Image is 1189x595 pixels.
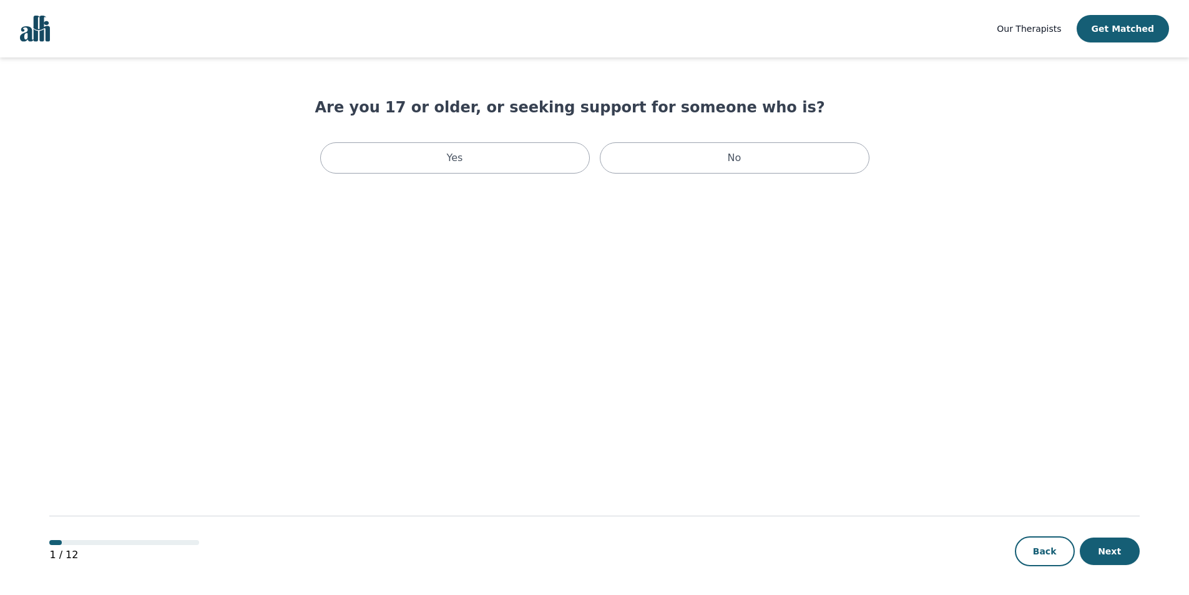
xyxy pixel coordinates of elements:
button: Get Matched [1077,15,1169,42]
span: Our Therapists [997,24,1061,34]
a: Our Therapists [997,21,1061,36]
button: Next [1080,538,1140,565]
p: 1 / 12 [49,548,199,563]
img: alli logo [20,16,50,42]
button: Back [1015,536,1075,566]
p: Yes [447,150,463,165]
p: No [728,150,741,165]
h1: Are you 17 or older, or seeking support for someone who is? [315,97,874,117]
